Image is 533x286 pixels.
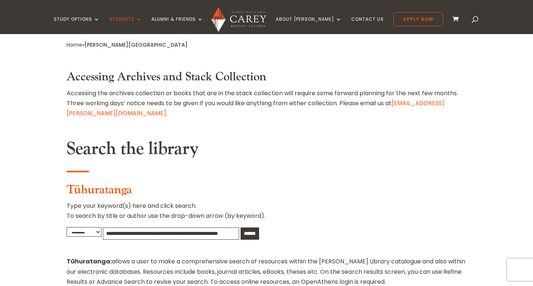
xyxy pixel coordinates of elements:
[67,88,466,119] p: Accessing the archives collection or books that are in the stack collection will require some for...
[54,17,100,34] a: Study Options
[393,12,443,26] a: Apply Now
[351,17,384,34] a: Contact Us
[67,138,466,163] h2: Search the library
[211,7,266,32] img: Carey Baptist College
[67,41,188,49] span: »
[276,17,342,34] a: About [PERSON_NAME]
[67,201,466,227] p: Type your keyword(s) here and click search. To search by title or author use the drop-down arrow ...
[67,41,82,49] a: Home
[67,70,466,88] h3: Accessing Archives and Stack Collection
[67,257,112,266] strong: Tūhuratanga:
[151,17,203,34] a: Alumni & Friends
[109,17,142,34] a: Students
[67,183,466,201] h3: Tūhuratanga
[84,41,188,49] span: [PERSON_NAME][GEOGRAPHIC_DATA]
